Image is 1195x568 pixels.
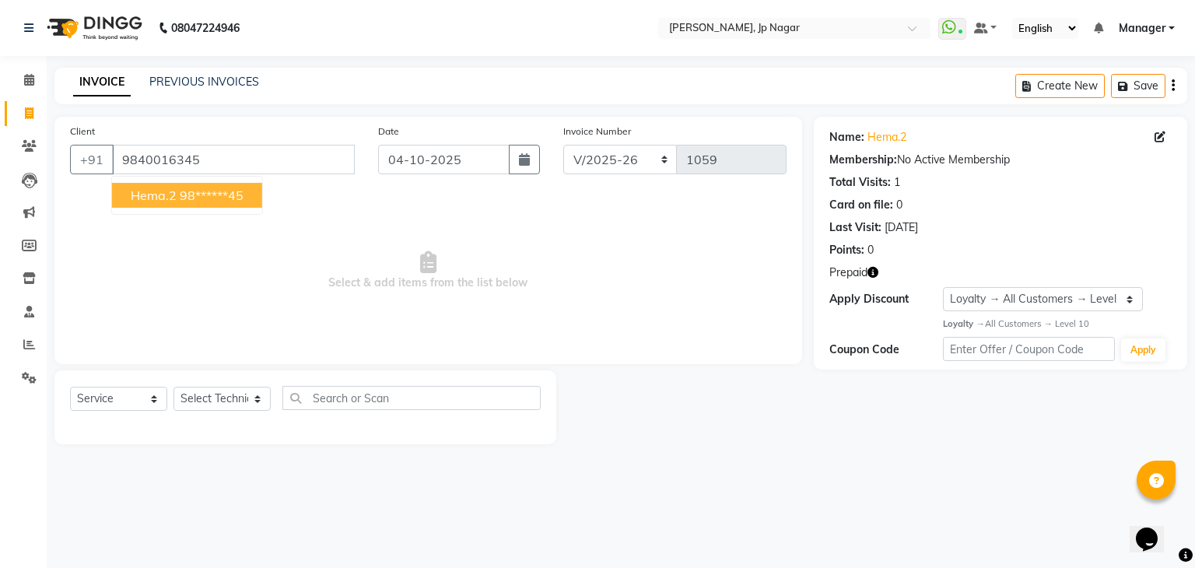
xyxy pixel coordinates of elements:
[171,6,240,50] b: 08047224946
[40,6,146,50] img: logo
[149,75,259,89] a: PREVIOUS INVOICES
[1111,74,1165,98] button: Save
[1121,338,1165,362] button: Apply
[829,174,891,191] div: Total Visits:
[894,174,900,191] div: 1
[829,152,1172,168] div: No Active Membership
[885,219,918,236] div: [DATE]
[867,242,874,258] div: 0
[131,188,177,203] span: hema.2
[829,342,944,358] div: Coupon Code
[829,242,864,258] div: Points:
[829,291,944,307] div: Apply Discount
[829,219,881,236] div: Last Visit:
[829,129,864,146] div: Name:
[563,124,631,138] label: Invoice Number
[896,197,902,213] div: 0
[829,197,893,213] div: Card on file:
[1119,20,1165,37] span: Manager
[867,129,906,146] a: Hema.2
[70,193,787,349] span: Select & add items from the list below
[70,124,95,138] label: Client
[1015,74,1105,98] button: Create New
[73,68,131,96] a: INVOICE
[829,265,867,281] span: Prepaid
[943,317,1172,331] div: All Customers → Level 10
[282,386,541,410] input: Search or Scan
[943,318,984,329] strong: Loyalty →
[943,337,1114,361] input: Enter Offer / Coupon Code
[70,145,114,174] button: +91
[378,124,399,138] label: Date
[1130,506,1179,552] iframe: chat widget
[112,145,355,174] input: Search by Name/Mobile/Email/Code
[829,152,897,168] div: Membership:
